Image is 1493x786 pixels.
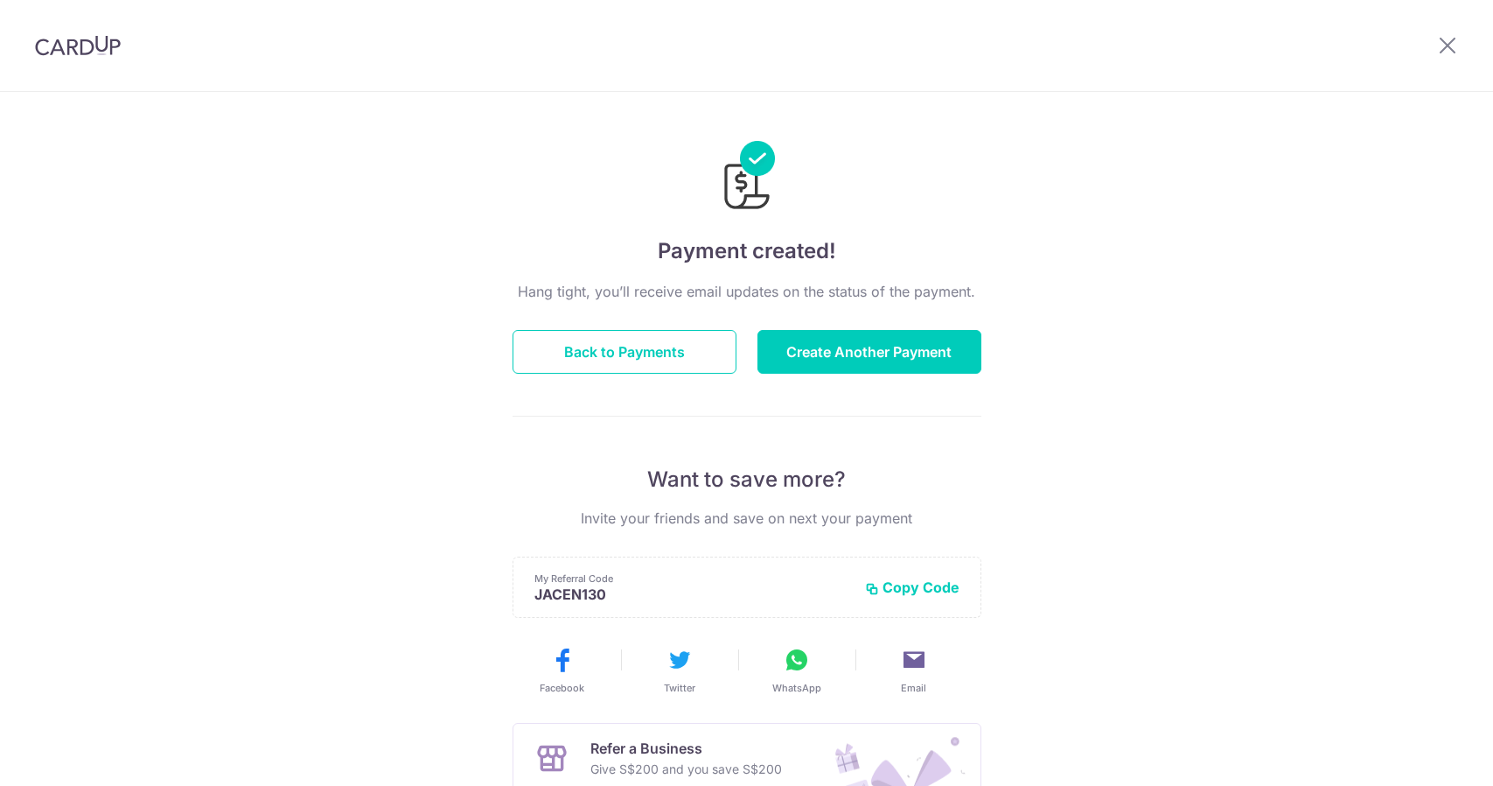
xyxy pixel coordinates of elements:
[534,586,851,603] p: JACEN130
[590,759,782,780] p: Give S$200 and you save S$200
[534,572,851,586] p: My Referral Code
[513,281,981,302] p: Hang tight, you’ll receive email updates on the status of the payment.
[628,646,731,695] button: Twitter
[862,646,966,695] button: Email
[865,579,959,596] button: Copy Code
[511,646,614,695] button: Facebook
[513,330,736,374] button: Back to Payments
[772,681,821,695] span: WhatsApp
[35,35,121,56] img: CardUp
[540,681,584,695] span: Facebook
[513,235,981,267] h4: Payment created!
[757,330,981,374] button: Create Another Payment
[513,466,981,494] p: Want to save more?
[719,141,775,214] img: Payments
[664,681,695,695] span: Twitter
[745,646,848,695] button: WhatsApp
[901,681,926,695] span: Email
[590,738,782,759] p: Refer a Business
[513,508,981,529] p: Invite your friends and save on next your payment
